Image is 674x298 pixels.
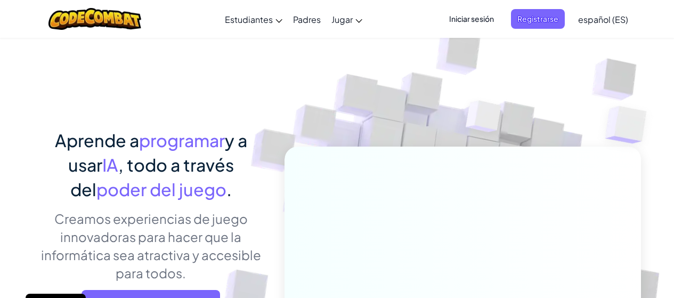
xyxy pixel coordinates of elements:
button: Registrarse [511,9,565,29]
span: español (ES) [578,14,628,25]
span: programar [139,130,225,151]
span: , todo a través del [70,154,234,200]
span: . [226,179,232,200]
span: Aprende a [55,130,139,151]
img: Overlap cubes [445,79,522,159]
span: IA [102,154,118,175]
span: poder del juego [96,179,226,200]
a: español (ES) [573,5,634,34]
span: Estudiantes [225,14,273,25]
button: Iniciar sesión [443,9,500,29]
a: Jugar [326,5,368,34]
img: CodeCombat logo [48,8,142,30]
a: Padres [288,5,326,34]
a: Estudiantes [220,5,288,34]
p: Creamos experiencias de juego innovadoras para hacer que la informática sea atractiva y accesible... [34,210,269,282]
span: Jugar [331,14,353,25]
